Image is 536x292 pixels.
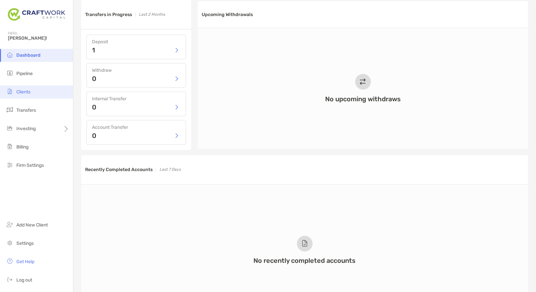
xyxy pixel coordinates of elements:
[92,75,96,82] p: 0
[6,69,14,77] img: pipeline icon
[16,107,36,113] span: Transfers
[6,143,14,150] img: billing icon
[6,257,14,265] img: get-help icon
[16,277,32,283] span: Log out
[92,132,96,139] p: 0
[6,161,14,169] img: firm-settings icon
[325,95,401,103] h3: No upcoming withdraws
[16,52,41,58] span: Dashboard
[85,12,132,17] h3: Transfers in Progress
[16,241,34,246] span: Settings
[92,68,180,73] h4: Withdraw
[6,276,14,283] img: logout icon
[139,10,165,19] p: Last 2 Months
[16,144,28,150] span: Billing
[92,47,95,53] p: 1
[6,221,14,228] img: add_new_client icon
[8,35,69,41] span: [PERSON_NAME]!
[16,71,33,76] span: Pipeline
[6,51,14,59] img: dashboard icon
[6,239,14,247] img: settings icon
[16,259,34,264] span: Get Help
[92,125,180,130] h4: Account Transfer
[202,12,253,17] h3: Upcoming Withdrawals
[92,104,96,110] p: 0
[16,126,36,131] span: Investing
[8,3,65,26] img: Zoe Logo
[16,89,30,95] span: Clients
[92,96,180,102] h4: Internal Transfer
[92,39,180,45] h4: Deposit
[6,124,14,132] img: investing icon
[254,257,356,265] h3: No recently completed accounts
[6,106,14,114] img: transfers icon
[85,167,153,173] h3: Recently Completed Accounts
[6,88,14,95] img: clients icon
[16,163,44,168] span: Firm Settings
[159,166,181,174] p: Last 7 Days
[16,222,48,228] span: Add New Client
